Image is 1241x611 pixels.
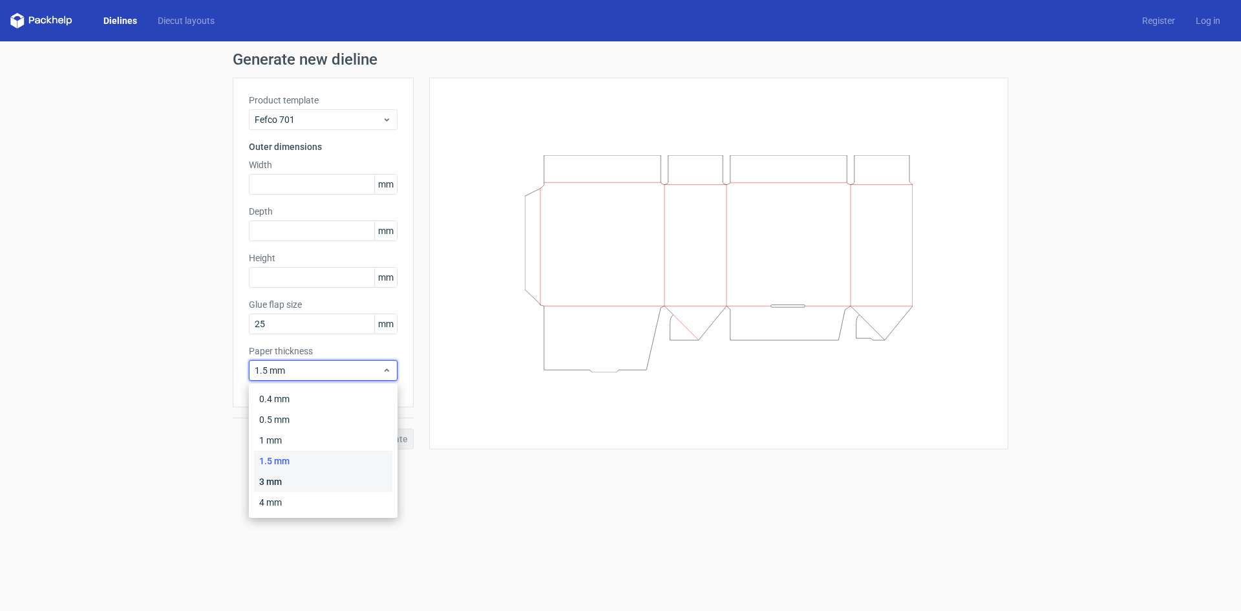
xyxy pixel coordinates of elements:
a: Log in [1185,14,1231,27]
div: 1 mm [254,430,392,451]
h1: Generate new dieline [233,52,1008,67]
a: Diecut layouts [147,14,225,27]
label: Height [249,252,398,264]
div: 1.5 mm [254,451,392,471]
label: Depth [249,205,398,218]
label: Product template [249,94,398,107]
span: mm [374,221,397,241]
div: 4 mm [254,492,392,513]
label: Width [249,158,398,171]
label: Paper thickness [249,345,398,358]
a: Register [1132,14,1185,27]
div: 0.4 mm [254,389,392,409]
span: mm [374,314,397,334]
div: 0.5 mm [254,409,392,430]
a: Dielines [93,14,147,27]
div: 3 mm [254,471,392,492]
h3: Outer dimensions [249,140,398,153]
span: Fefco 701 [255,113,382,126]
span: mm [374,268,397,287]
span: mm [374,175,397,194]
span: 1.5 mm [255,364,382,377]
label: Glue flap size [249,298,398,311]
